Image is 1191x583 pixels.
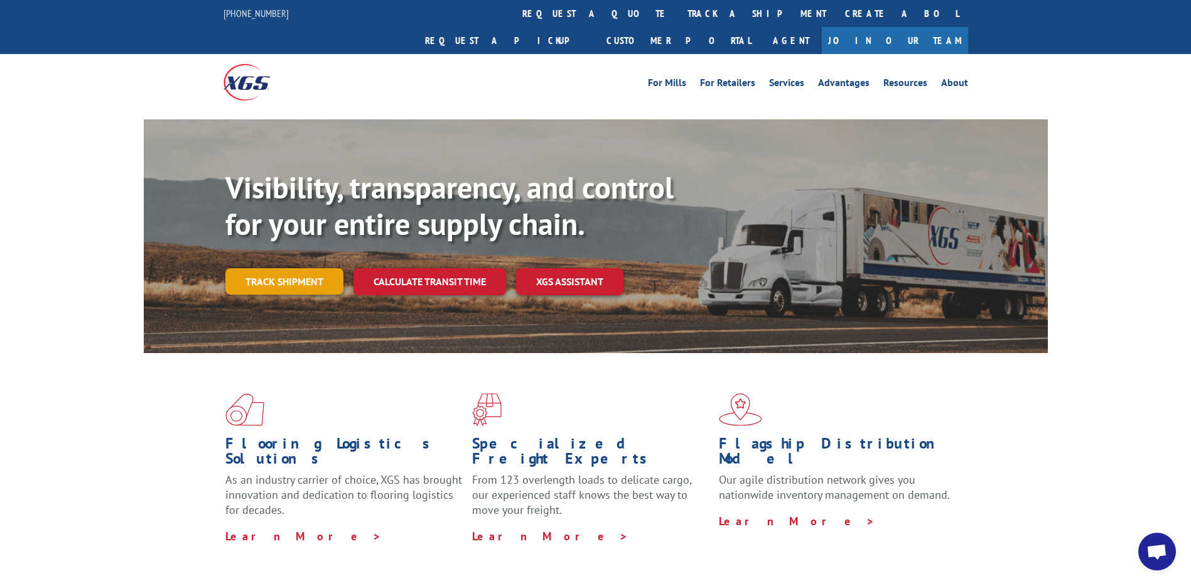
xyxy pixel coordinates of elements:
a: Advantages [818,78,870,92]
a: [PHONE_NUMBER] [224,7,289,19]
a: Services [769,78,804,92]
a: Track shipment [225,268,343,295]
a: XGS ASSISTANT [516,268,623,295]
a: For Retailers [700,78,755,92]
a: Learn More > [719,514,875,528]
img: xgs-icon-flagship-distribution-model-red [719,393,762,426]
a: Request a pickup [416,27,597,54]
a: For Mills [648,78,686,92]
a: Learn More > [225,529,382,543]
a: Resources [883,78,927,92]
a: Agent [760,27,822,54]
p: From 123 overlength loads to delicate cargo, our experienced staff knows the best way to move you... [472,472,709,528]
a: Calculate transit time [353,268,506,295]
span: As an industry carrier of choice, XGS has brought innovation and dedication to flooring logistics... [225,472,462,517]
span: Our agile distribution network gives you nationwide inventory management on demand. [719,472,950,502]
h1: Flagship Distribution Model [719,436,956,472]
div: Open chat [1138,533,1176,570]
img: xgs-icon-focused-on-flooring-red [472,393,502,426]
a: About [941,78,968,92]
b: Visibility, transparency, and control for your entire supply chain. [225,168,674,243]
a: Learn More > [472,529,628,543]
a: Join Our Team [822,27,968,54]
h1: Specialized Freight Experts [472,436,709,472]
img: xgs-icon-total-supply-chain-intelligence-red [225,393,264,426]
a: Customer Portal [597,27,760,54]
h1: Flooring Logistics Solutions [225,436,463,472]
